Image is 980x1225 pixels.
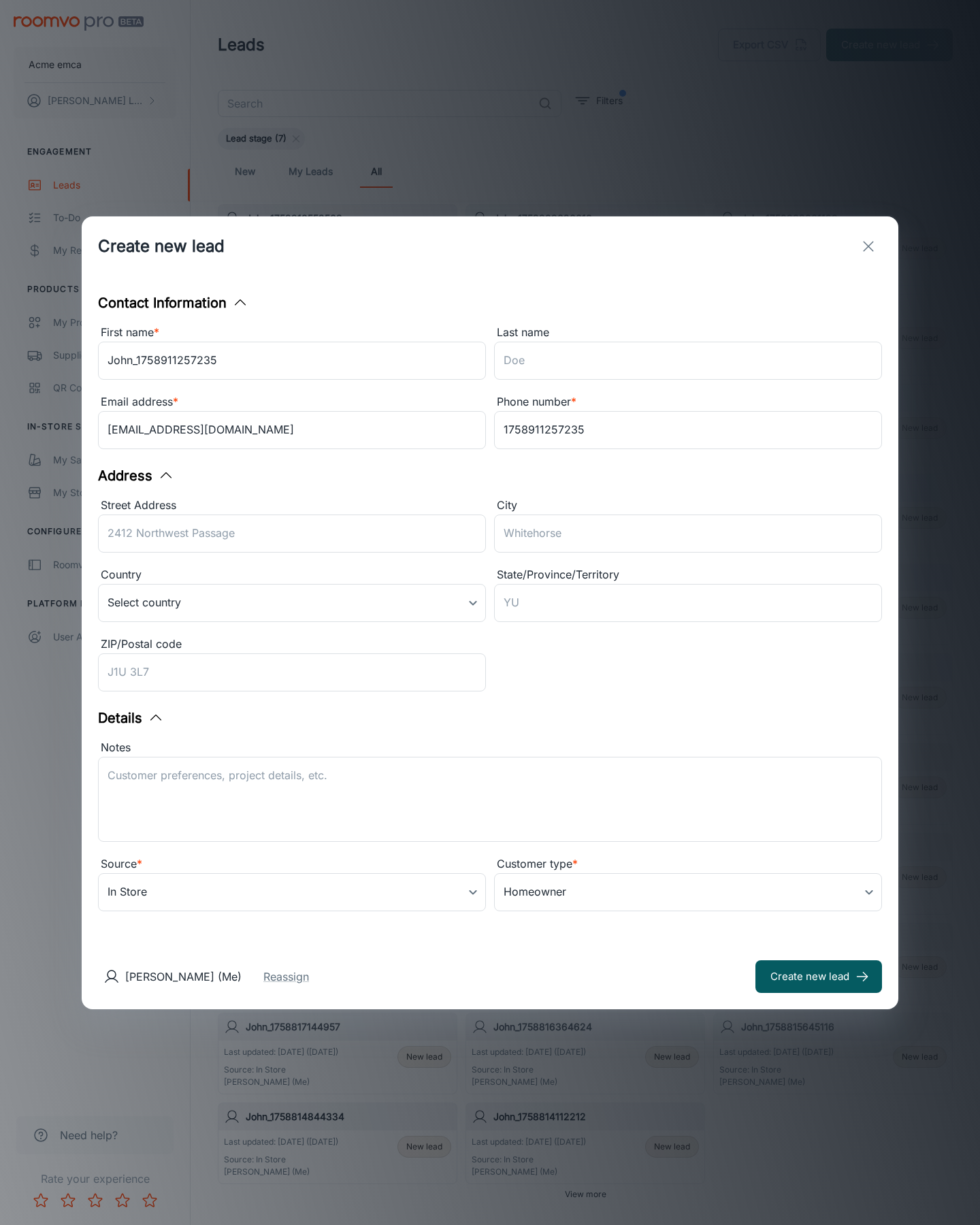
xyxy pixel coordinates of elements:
[98,873,486,911] div: In Store
[98,855,486,873] div: Source
[755,960,882,993] button: Create new lead
[98,465,174,486] button: Address
[494,566,882,584] div: State/Province/Territory
[494,393,882,411] div: Phone number
[98,739,882,757] div: Notes
[125,968,242,985] p: [PERSON_NAME] (Me)
[494,514,882,553] input: Whitehorse
[98,411,486,449] input: myname@example.com
[98,234,225,259] h1: Create new lead
[98,636,486,653] div: ZIP/Postal code
[494,855,882,873] div: Customer type
[98,497,486,514] div: Street Address
[494,342,882,380] input: Doe
[98,324,486,342] div: First name
[494,411,882,449] input: +1 439-123-4567
[98,566,486,584] div: Country
[494,584,882,622] input: YU
[855,233,882,260] button: exit
[494,873,882,911] div: Homeowner
[98,653,486,691] input: J1U 3L7
[98,293,248,313] button: Contact Information
[263,968,309,985] button: Reassign
[494,497,882,514] div: City
[98,584,486,622] div: Select country
[98,514,486,553] input: 2412 Northwest Passage
[98,708,164,728] button: Details
[98,342,486,380] input: John
[494,324,882,342] div: Last name
[98,393,486,411] div: Email address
